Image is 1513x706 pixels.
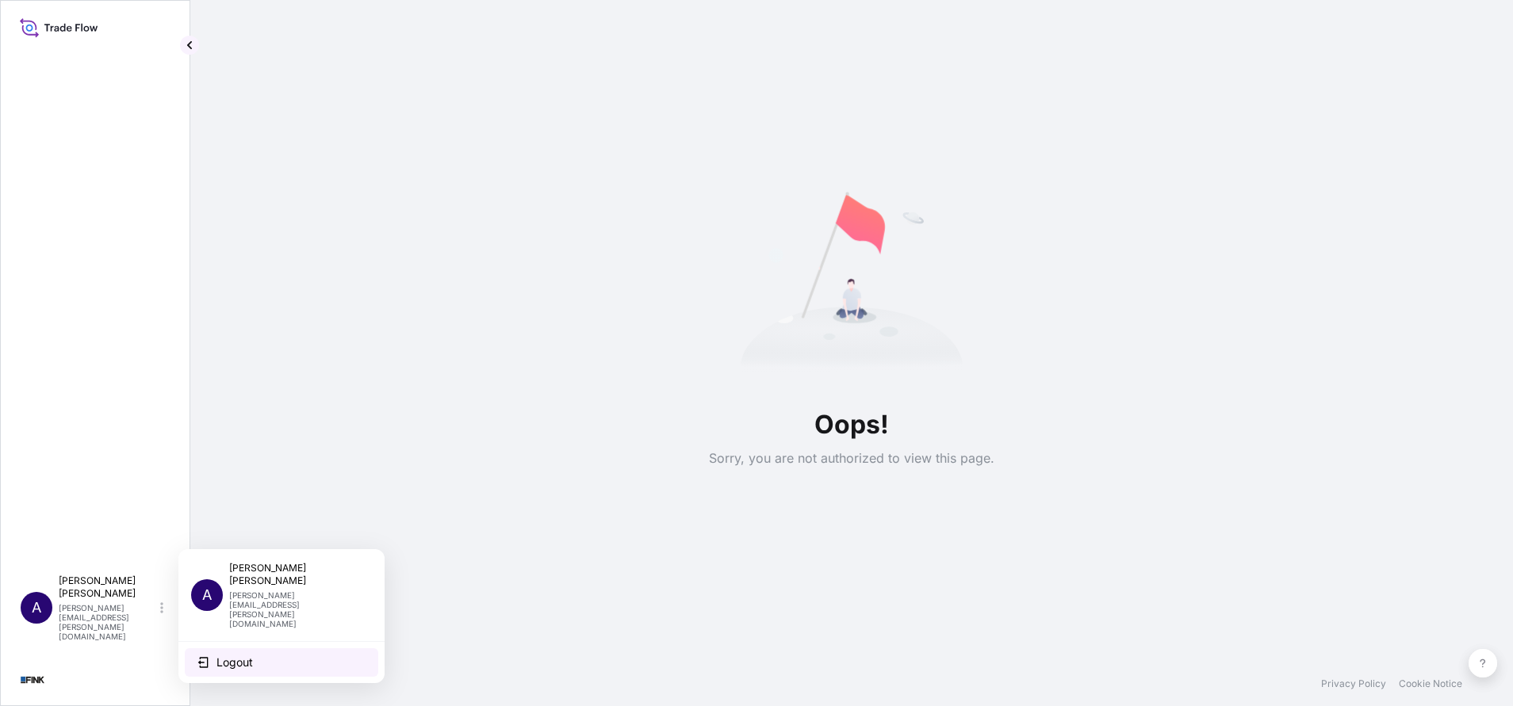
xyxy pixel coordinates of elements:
button: Logout [185,648,378,677]
img: organization-logo [20,667,45,693]
p: Oops! [709,406,994,444]
p: [PERSON_NAME][EMAIL_ADDRESS][PERSON_NAME][DOMAIN_NAME] [229,590,359,628]
a: Privacy Policy [1321,677,1386,690]
p: [PERSON_NAME] [PERSON_NAME] [59,574,157,600]
p: Sorry, you are not authorized to view this page. [709,450,994,466]
p: [PERSON_NAME][EMAIL_ADDRESS][PERSON_NAME][DOMAIN_NAME] [59,603,157,641]
a: Cookie Notice [1399,677,1462,690]
span: A [202,587,212,603]
span: A [32,600,41,616]
span: Logout [216,654,253,670]
p: [PERSON_NAME] [PERSON_NAME] [229,562,359,587]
